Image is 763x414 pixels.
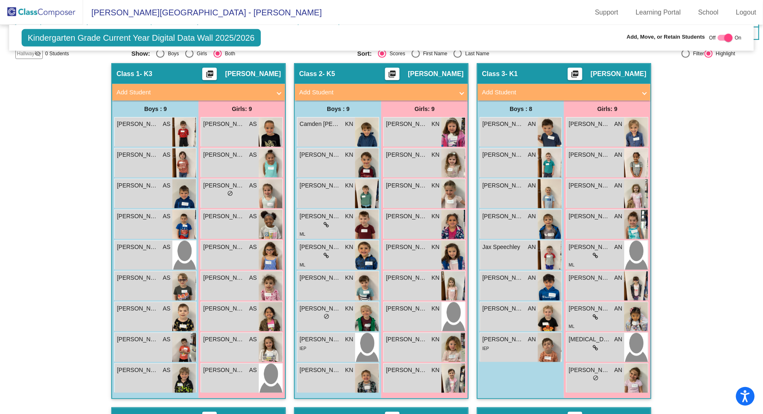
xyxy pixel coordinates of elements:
[205,70,215,81] mat-icon: picture_as_pdf
[117,304,158,313] span: [PERSON_NAME]
[249,150,257,159] span: AS
[482,181,524,190] span: [PERSON_NAME]
[299,243,341,251] span: [PERSON_NAME]
[462,50,489,57] div: Last Name
[569,324,574,329] span: ML
[432,212,439,221] span: KN
[299,263,305,267] span: ML
[299,212,341,221] span: [PERSON_NAME]
[690,50,704,57] div: Filter
[225,70,281,78] span: [PERSON_NAME]
[117,181,158,190] span: [PERSON_NAME]
[116,70,140,78] span: Class 1
[432,243,439,251] span: KN
[345,243,353,251] span: KN
[528,335,536,344] span: AN
[614,181,622,190] span: AN
[614,212,622,221] span: AN
[163,366,171,375] span: AS
[163,120,171,128] span: AS
[408,70,464,78] span: [PERSON_NAME]
[203,181,245,190] span: [PERSON_NAME]
[357,50,372,57] span: Sort:
[528,243,536,251] span: AN
[345,274,353,282] span: KN
[117,335,158,344] span: [PERSON_NAME]
[117,274,158,282] span: [PERSON_NAME]
[222,50,236,57] div: Both
[22,29,261,47] span: Kindergarten Grade Current Year Digital Data Wall 2025/2026
[131,49,351,58] mat-radio-group: Select an option
[482,274,524,282] span: [PERSON_NAME]
[345,212,353,221] span: KN
[386,366,427,375] span: [PERSON_NAME]
[528,212,536,221] span: AN
[482,150,524,159] span: [PERSON_NAME]
[249,120,257,128] span: AS
[386,120,427,128] span: [PERSON_NAME]
[478,101,564,117] div: Boys : 8
[299,274,341,282] span: [PERSON_NAME]
[163,243,171,251] span: AS
[227,190,233,196] span: do_not_disturb_alt
[386,243,427,251] span: [PERSON_NAME]
[345,304,353,313] span: KN
[589,6,625,19] a: Support
[381,101,468,117] div: Girls: 9
[528,274,536,282] span: AN
[569,150,610,159] span: [PERSON_NAME]
[249,335,257,344] span: AS
[299,232,305,237] span: ML
[299,366,341,375] span: [PERSON_NAME]
[199,101,285,117] div: Girls: 9
[528,304,536,313] span: AN
[299,150,341,159] span: [PERSON_NAME]
[432,150,439,159] span: KN
[163,181,171,190] span: AS
[299,120,341,128] span: Camden [PERSON_NAME]
[202,68,217,80] button: Print Students Details
[569,120,610,128] span: [PERSON_NAME]
[249,304,257,313] span: AS
[324,313,329,319] span: do_not_disturb_alt
[735,34,741,42] span: On
[83,6,322,19] span: [PERSON_NAME][GEOGRAPHIC_DATA] - [PERSON_NAME]
[569,304,610,313] span: [PERSON_NAME]
[299,70,322,78] span: Class 2
[203,335,245,344] span: [PERSON_NAME]
[569,181,610,190] span: [PERSON_NAME]
[482,212,524,221] span: [PERSON_NAME]
[478,84,650,101] mat-expansion-panel-header: Add Student
[386,181,427,190] span: [PERSON_NAME]
[482,346,489,351] span: IEP
[614,366,622,375] span: AN
[345,181,353,190] span: KN
[614,335,622,344] span: AN
[386,335,427,344] span: [PERSON_NAME]
[299,304,341,313] span: [PERSON_NAME]
[116,88,271,97] mat-panel-title: Add Student
[528,150,536,159] span: AN
[570,70,580,81] mat-icon: picture_as_pdf
[117,366,158,375] span: [PERSON_NAME]
[593,375,599,381] span: do_not_disturb_alt
[203,120,245,128] span: [PERSON_NAME]
[569,366,610,375] span: [PERSON_NAME]
[163,150,171,159] span: AS
[131,50,150,57] span: Show:
[203,274,245,282] span: [PERSON_NAME] [PERSON_NAME]
[203,150,245,159] span: [PERSON_NAME]
[386,150,427,159] span: [PERSON_NAME]
[357,49,577,58] mat-radio-group: Select an option
[614,243,622,251] span: AN
[295,101,381,117] div: Boys : 9
[614,150,622,159] span: AN
[34,50,41,57] mat-icon: visibility_off
[163,212,171,221] span: AS
[385,68,400,80] button: Print Students Details
[569,263,574,267] span: ML
[420,50,448,57] div: First Name
[482,243,524,251] span: Jax Speechley
[345,366,353,375] span: KN
[482,70,505,78] span: Class 3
